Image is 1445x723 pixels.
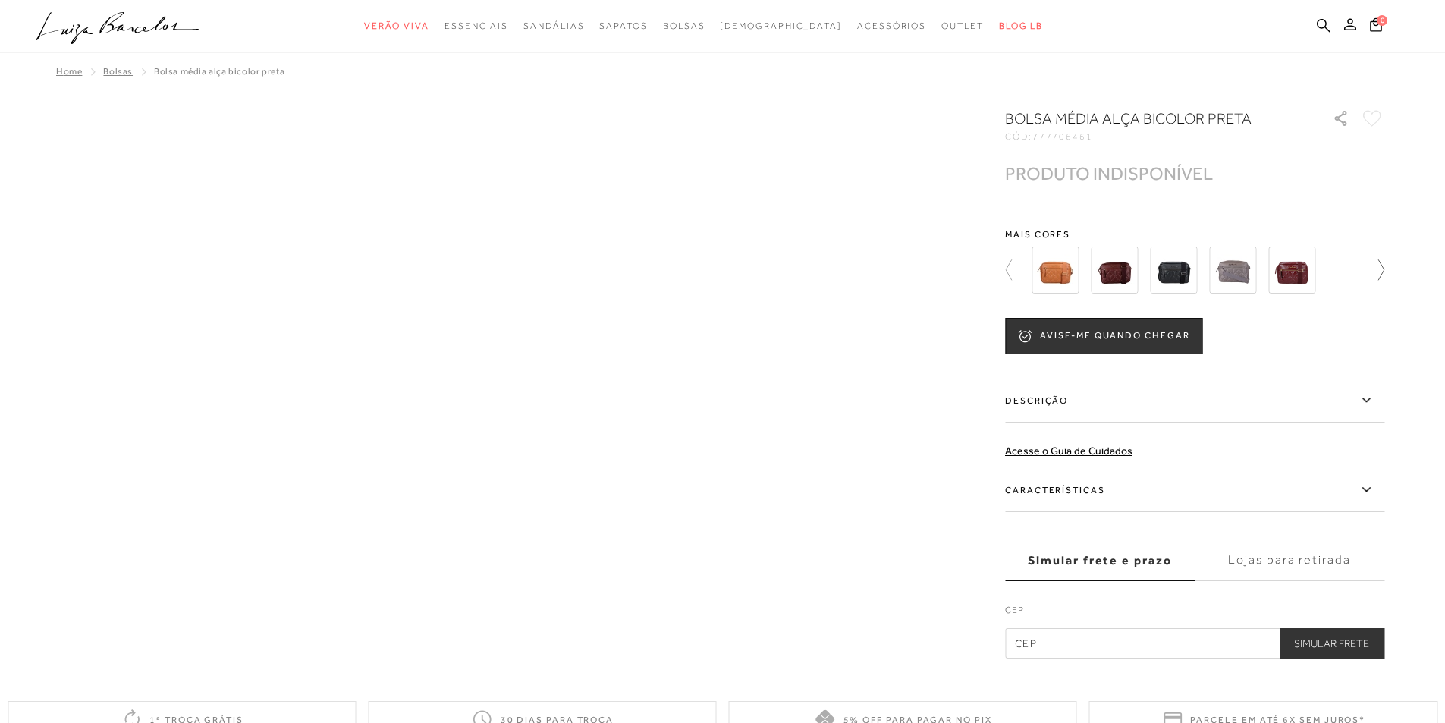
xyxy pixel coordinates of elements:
[523,12,584,40] a: categoryNavScreenReaderText
[857,12,926,40] a: categoryNavScreenReaderText
[1032,131,1093,142] span: 777706461
[999,12,1043,40] a: BLOG LB
[56,66,82,77] a: Home
[1005,132,1308,141] div: CÓD:
[1005,468,1384,512] label: Características
[1005,230,1384,239] span: Mais cores
[1005,318,1202,354] button: AVISE-ME QUANDO CHEGAR
[1005,165,1213,181] div: PRODUTO INDISPONÍVEL
[1377,15,1387,26] span: 0
[1091,247,1138,294] img: BOLSA MÉDIA COURO MALBEC
[1005,628,1384,659] input: CEP
[1005,445,1132,457] a: Acesse o Guia de Cuidados
[444,20,508,31] span: Essenciais
[599,12,647,40] a: categoryNavScreenReaderText
[364,12,429,40] a: categoryNavScreenReaderText
[1005,379,1384,423] label: Descrição
[1279,628,1384,659] button: Simular Frete
[523,20,584,31] span: Sandálias
[444,12,508,40] a: categoryNavScreenReaderText
[941,20,984,31] span: Outlet
[1005,540,1195,581] label: Simular frete e prazo
[1195,540,1384,581] label: Lojas para retirada
[941,12,984,40] a: categoryNavScreenReaderText
[364,20,429,31] span: Verão Viva
[154,66,285,77] span: Bolsa média alça bicolor preta
[599,20,647,31] span: Sapatos
[663,12,705,40] a: categoryNavScreenReaderText
[720,20,842,31] span: [DEMOGRAPHIC_DATA]
[1209,247,1256,294] img: BOLSA MÉDIA COURO STORM
[1150,247,1197,294] img: BOLSA MÉDIA COURO PRETA
[1365,17,1387,37] button: 0
[663,20,705,31] span: Bolsas
[857,20,926,31] span: Acessórios
[1005,603,1384,624] label: CEP
[999,20,1043,31] span: BLOG LB
[720,12,842,40] a: noSubCategoriesText
[1268,247,1315,294] img: BOLSA MÉDIA COURO VERNIZ MALBEC
[1032,247,1079,294] img: BOLSA MÉDIA COURO CARAMELO
[103,66,133,77] a: Bolsas
[1005,108,1290,129] h1: Bolsa média alça bicolor preta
